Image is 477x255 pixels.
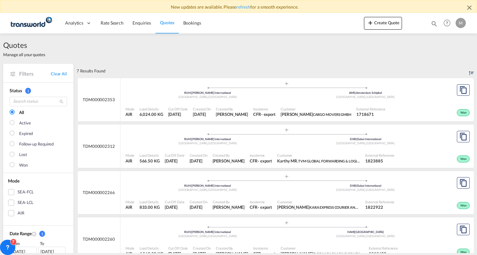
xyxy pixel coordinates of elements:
[165,204,185,210] span: 24 Aug 2025
[365,204,394,210] span: 1822922
[125,111,134,117] span: AIR
[168,246,188,251] span: Cut Off Date
[160,20,174,25] span: Quotes
[213,153,245,158] span: Created By
[336,95,366,99] span: [GEOGRAPHIC_DATA]
[191,137,192,141] span: |
[309,205,377,210] span: KARA EXPRESS COURIER AND CARGO LLC
[459,226,467,233] md-icon: assets/icons/custom/copyQuote.svg
[155,13,178,34] a: Quotes
[184,184,231,187] span: RUH [PERSON_NAME] International
[457,155,470,162] div: Won
[208,141,237,145] span: [GEOGRAPHIC_DATA]
[469,64,474,78] div: Sort by: Created On
[128,13,155,34] a: Enquiries
[10,97,67,106] input: Search status
[10,16,53,30] img: 1a84b2306ded11f09c1219774cd0a0fe.png
[283,128,291,131] md-icon: assets/icons/custom/roll-o-plane.svg
[125,246,134,251] span: Mode
[39,240,67,247] div: To
[283,82,291,85] md-icon: assets/icons/custom/roll-o-plane.svg
[132,20,151,26] span: Enquiries
[283,175,291,178] md-icon: assets/icons/custom/roll-o-plane.svg
[208,188,237,191] span: [GEOGRAPHIC_DATA]
[140,112,163,117] span: 6,024.00 KG
[350,184,381,187] span: DXB Dubai International
[178,95,208,99] span: [GEOGRAPHIC_DATA]
[336,234,366,238] span: [GEOGRAPHIC_DATA]
[178,141,208,145] span: [GEOGRAPHIC_DATA]
[460,157,468,161] span: Won
[140,153,160,158] span: Load Details
[258,158,272,164] div: - export
[457,202,470,209] div: Won
[253,246,276,251] span: Incoterms
[190,204,208,210] span: 17 Aug 2025
[78,124,474,168] div: TDM000002312 assets/icons/custom/ship-fill.svgassets/icons/custom/roll-o-plane.svgOriginKing Khal...
[253,107,276,111] span: Incoterms
[178,188,208,191] span: [GEOGRAPHIC_DATA]
[356,184,357,187] span: |
[125,204,134,210] span: AIR
[250,204,272,210] div: CFR export
[459,179,467,187] md-icon: assets/icons/custom/copyQuote.svg
[8,178,19,184] span: Mode
[179,13,206,34] a: Bookings
[283,221,291,224] md-icon: assets/icons/custom/roll-o-plane.svg
[3,52,45,57] span: Manage all your quotes
[216,107,248,111] span: Created By
[365,141,366,145] span: ,
[366,141,395,145] span: [GEOGRAPHIC_DATA]
[365,95,366,99] span: ,
[140,246,163,251] span: Load Details
[365,199,394,204] span: External Reference
[459,133,467,140] md-icon: assets/icons/custom/copyQuote.svg
[125,199,134,204] span: Mode
[18,189,34,195] div: SEA-FCL
[354,230,355,234] span: |
[236,4,250,10] a: refresh
[250,158,272,164] div: CFR export
[19,152,27,158] div: Lost
[8,210,69,216] md-checkbox: AIR
[3,40,45,50] span: Quotes
[19,141,54,147] div: Follow-up Required
[10,240,38,247] div: From
[369,246,398,251] span: External Reference
[460,250,468,255] span: Won
[184,230,231,234] span: RUH [PERSON_NAME] International
[140,205,160,210] span: 833.00 KG
[356,137,357,141] span: |
[184,91,231,94] span: RUH [PERSON_NAME] International
[460,204,468,208] span: Won
[207,95,208,99] span: ,
[313,112,351,116] span: CARGO MOVERS GMBH
[51,71,67,77] a: Clear All
[19,131,33,137] div: Expired
[356,111,385,117] span: 1718671
[191,230,192,234] span: |
[459,86,467,94] md-icon: assets/icons/custom/copyQuote.svg
[207,188,208,191] span: ,
[442,18,452,28] span: Help
[442,18,456,29] div: Help
[59,99,64,104] md-icon: icon-magnify
[168,111,188,117] span: 8 Sep 2025
[184,137,231,141] span: RUH [PERSON_NAME] International
[83,236,115,242] span: TDM000002260
[457,224,470,235] button: Copy Quote
[190,158,208,164] span: 27 Aug 2025
[125,158,134,164] span: AIR
[457,177,470,189] button: Copy Quote
[213,204,245,210] span: Mohammed Shahil
[250,153,272,158] span: Incoterms
[165,153,185,158] span: Cut Off Date
[336,188,366,191] span: [GEOGRAPHIC_DATA]
[356,107,385,111] span: External Reference
[183,20,201,26] span: Bookings
[277,153,360,158] span: Customer
[193,246,211,251] span: Created On
[78,78,474,122] div: TDM000002353 assets/icons/custom/ship-fill.svgassets/icons/custom/roll-o-plane.svgOriginKing Khal...
[253,111,261,117] div: CFR
[190,153,208,158] span: Created On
